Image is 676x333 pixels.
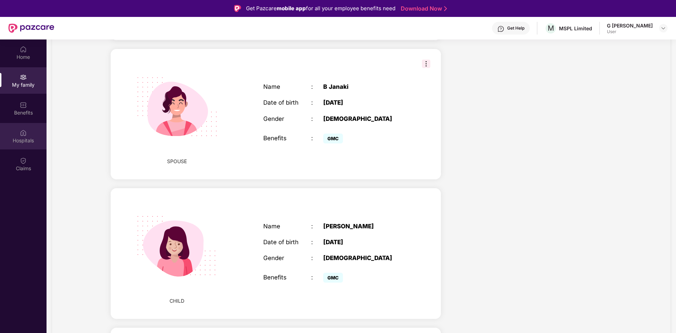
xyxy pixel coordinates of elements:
div: Name [263,83,311,90]
span: GMC [323,134,343,143]
div: Benefits [263,274,311,281]
div: Date of birth [263,99,311,106]
img: svg+xml;base64,PHN2ZyB4bWxucz0iaHR0cDovL3d3dy53My5vcmcvMjAwMC9zdmciIHdpZHRoPSIyMjQiIGhlaWdodD0iMT... [126,195,228,297]
img: svg+xml;base64,PHN2ZyBpZD0iQmVuZWZpdHMiIHhtbG5zPSJodHRwOi8vd3d3LnczLm9yZy8yMDAwL3N2ZyIgd2lkdGg9Ij... [20,101,27,109]
div: Get Pazcare for all your employee benefits need [246,4,395,13]
img: svg+xml;base64,PHN2ZyBpZD0iQ2xhaW0iIHhtbG5zPSJodHRwOi8vd3d3LnczLm9yZy8yMDAwL3N2ZyIgd2lkdGg9IjIwIi... [20,157,27,164]
div: : [311,115,323,122]
a: Download Now [401,5,445,12]
div: [DEMOGRAPHIC_DATA] [323,254,407,261]
div: [DEMOGRAPHIC_DATA] [323,115,407,122]
img: Logo [234,5,241,12]
img: svg+xml;base64,PHN2ZyBpZD0iSG9zcGl0YWxzIiB4bWxucz0iaHR0cDovL3d3dy53My5vcmcvMjAwMC9zdmciIHdpZHRoPS... [20,129,27,136]
div: Date of birth [263,239,311,246]
span: M [548,24,554,32]
div: G [PERSON_NAME] [607,22,653,29]
div: : [311,274,323,281]
div: Gender [263,115,311,122]
img: Stroke [444,5,447,12]
div: : [311,135,323,142]
div: [PERSON_NAME] [323,223,407,230]
img: New Pazcare Logo [8,24,54,33]
div: Name [263,223,311,230]
div: : [311,239,323,246]
img: svg+xml;base64,PHN2ZyB3aWR0aD0iMjAiIGhlaWdodD0iMjAiIHZpZXdCb3g9IjAgMCAyMCAyMCIgZmlsbD0ibm9uZSIgeG... [20,74,27,81]
div: : [311,99,323,106]
div: MSPL Limited [559,25,592,32]
div: : [311,83,323,90]
span: CHILD [170,297,184,305]
div: [DATE] [323,239,407,246]
img: svg+xml;base64,PHN2ZyB3aWR0aD0iMzIiIGhlaWdodD0iMzIiIHZpZXdCb3g9IjAgMCAzMiAzMiIgZmlsbD0ibm9uZSIgeG... [422,60,430,68]
div: B Janaki [323,83,407,90]
div: User [607,29,653,35]
img: svg+xml;base64,PHN2ZyBpZD0iSGVscC0zMngzMiIgeG1sbnM9Imh0dHA6Ly93d3cudzMub3JnLzIwMDAvc3ZnIiB3aWR0aD... [497,25,504,32]
img: svg+xml;base64,PHN2ZyB4bWxucz0iaHR0cDovL3d3dy53My5vcmcvMjAwMC9zdmciIHdpZHRoPSIyMjQiIGhlaWdodD0iMT... [126,56,228,158]
div: : [311,254,323,261]
div: Benefits [263,135,311,142]
div: Get Help [507,25,524,31]
div: [DATE] [323,99,407,106]
img: svg+xml;base64,PHN2ZyBpZD0iSG9tZSIgeG1sbnM9Imh0dHA6Ly93d3cudzMub3JnLzIwMDAvc3ZnIiB3aWR0aD0iMjAiIG... [20,46,27,53]
div: : [311,223,323,230]
span: SPOUSE [167,158,187,165]
span: GMC [323,273,343,283]
img: svg+xml;base64,PHN2ZyBpZD0iRHJvcGRvd24tMzJ4MzIiIHhtbG5zPSJodHRwOi8vd3d3LnczLm9yZy8yMDAwL3N2ZyIgd2... [660,25,666,31]
div: Gender [263,254,311,261]
strong: mobile app [277,5,306,12]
